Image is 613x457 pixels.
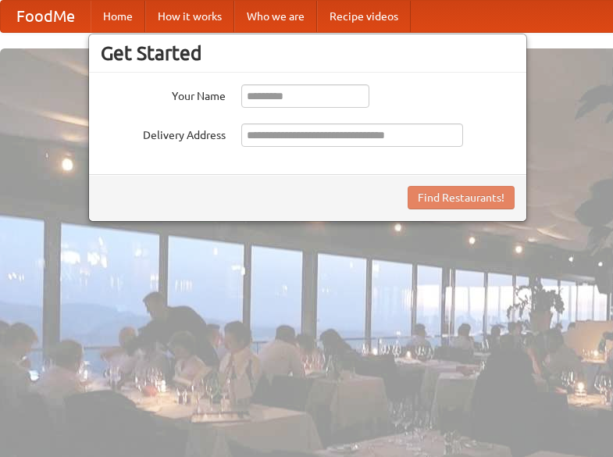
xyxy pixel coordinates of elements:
[101,123,226,143] label: Delivery Address
[91,1,145,32] a: Home
[101,41,515,65] h3: Get Started
[1,1,91,32] a: FoodMe
[408,186,515,209] button: Find Restaurants!
[101,84,226,104] label: Your Name
[234,1,317,32] a: Who we are
[145,1,234,32] a: How it works
[317,1,411,32] a: Recipe videos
